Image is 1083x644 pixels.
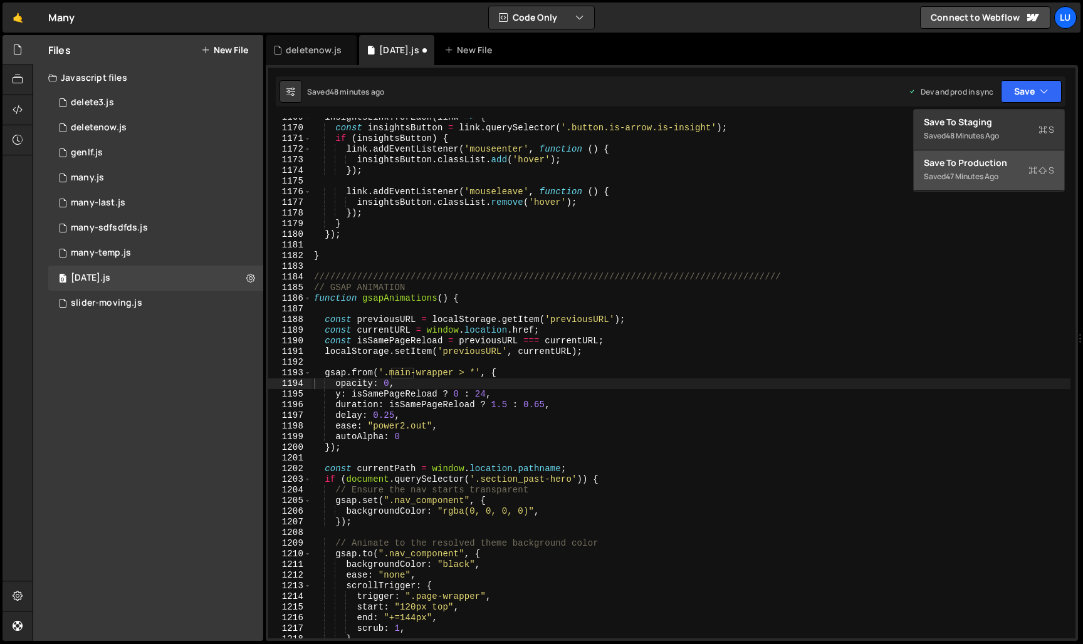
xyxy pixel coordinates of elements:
div: 1186 [268,293,311,304]
div: 844/24201.js [48,216,263,241]
a: 🤙 [3,3,33,33]
div: 1204 [268,485,311,496]
div: 1203 [268,474,311,485]
div: 1173 [268,155,311,165]
h2: Files [48,43,71,57]
div: 1190 [268,336,311,346]
div: Javascript files [33,65,263,90]
div: 1174 [268,165,311,176]
div: 1215 [268,602,311,613]
button: Code Only [489,6,594,29]
div: 1211 [268,559,311,570]
div: 1196 [268,400,311,410]
div: [DATE].js [379,44,419,56]
div: Save to Production [924,157,1054,169]
div: 1197 [268,410,311,421]
div: 1184 [268,272,311,283]
div: Dev and prod in sync [908,86,993,97]
div: many-sdfsdfds.js [71,222,148,234]
span: S [1028,164,1054,177]
div: 1210 [268,549,311,559]
div: 1199 [268,432,311,442]
div: 1195 [268,389,311,400]
div: 1207 [268,517,311,527]
div: 1178 [268,208,311,219]
div: 1206 [268,506,311,517]
div: 1177 [268,197,311,208]
div: 844/48401.js [48,115,263,140]
div: 1209 [268,538,311,549]
div: 1213 [268,581,311,591]
div: deletenow.js [286,44,342,56]
div: 1185 [268,283,311,293]
div: many-temp.js [71,247,131,259]
div: 1205 [268,496,311,506]
span: 0 [59,274,66,284]
div: deletenow.js [71,122,127,133]
div: 844/48394.js [48,266,263,291]
div: New File [444,44,497,56]
div: 844/36500.js [48,165,263,190]
a: Connect to Webflow [920,6,1050,29]
div: 1208 [268,527,311,538]
div: 1198 [268,421,311,432]
div: 1187 [268,304,311,314]
span: S [1039,123,1054,136]
button: Save to StagingS Saved48 minutes ago [914,110,1064,150]
div: 1171 [268,133,311,144]
div: slider-moving.js [71,298,142,309]
div: 1183 [268,261,311,272]
div: 48 minutes ago [946,130,999,141]
div: 1202 [268,464,311,474]
div: 1188 [268,314,311,325]
div: Many [48,10,75,25]
div: 1172 [268,144,311,155]
div: many-last.js [71,197,125,209]
div: 1194 [268,378,311,389]
button: New File [201,45,248,55]
div: [DATE].js [71,273,110,284]
div: 1176 [268,187,311,197]
div: 1193 [268,368,311,378]
div: 1217 [268,623,311,634]
div: 1182 [268,251,311,261]
div: 1214 [268,591,311,602]
div: 47 minutes ago [946,171,998,182]
div: 1212 [268,570,311,581]
div: delete3.js [71,97,114,108]
div: 844/24139.js [48,90,263,115]
button: Save to ProductionS Saved47 minutes ago [914,150,1064,191]
div: 844/24335.js [48,291,263,316]
div: Save to Staging [924,116,1054,128]
div: 1169 [268,112,311,123]
button: Save [1001,80,1062,103]
div: Saved [307,86,384,97]
div: 1181 [268,240,311,251]
div: 1216 [268,613,311,623]
div: 1192 [268,357,311,368]
div: 1179 [268,219,311,229]
div: Saved [924,169,1054,184]
div: 844/40523.js [48,140,263,165]
div: 844/36684.js [48,241,263,266]
div: 1200 [268,442,311,453]
div: genlf.js [71,147,103,158]
div: 1180 [268,229,311,240]
div: 844/24059.js [48,190,263,216]
div: 1189 [268,325,311,336]
div: 1201 [268,453,311,464]
div: 1191 [268,346,311,357]
div: Saved [924,128,1054,143]
div: 1175 [268,176,311,187]
div: 48 minutes ago [330,86,384,97]
a: Lu [1054,6,1077,29]
div: 1170 [268,123,311,133]
div: many.js [71,172,104,184]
